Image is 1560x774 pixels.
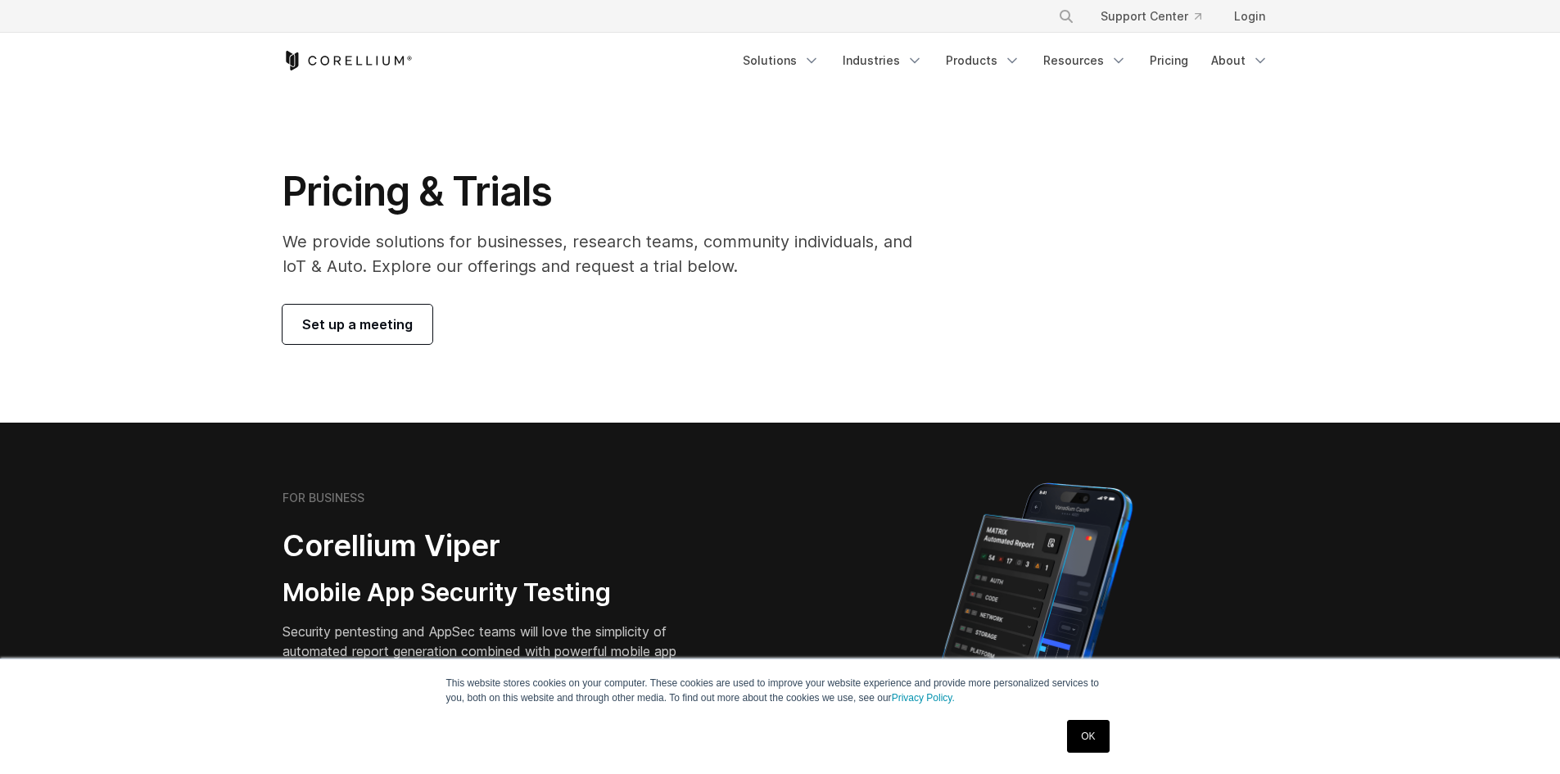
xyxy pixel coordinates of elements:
h6: FOR BUSINESS [283,491,364,505]
img: Corellium MATRIX automated report on iPhone showing app vulnerability test results across securit... [914,475,1160,762]
a: OK [1067,720,1109,753]
a: Set up a meeting [283,305,432,344]
h2: Corellium Viper [283,527,702,564]
a: Solutions [733,46,830,75]
span: Set up a meeting [302,315,413,334]
a: Resources [1033,46,1137,75]
a: Pricing [1140,46,1198,75]
a: Products [936,46,1030,75]
h1: Pricing & Trials [283,167,935,216]
a: Privacy Policy. [892,692,955,704]
a: About [1201,46,1278,75]
button: Search [1051,2,1081,31]
div: Navigation Menu [733,46,1278,75]
p: Security pentesting and AppSec teams will love the simplicity of automated report generation comb... [283,622,702,681]
p: This website stores cookies on your computer. These cookies are used to improve your website expe... [446,676,1115,705]
a: Support Center [1087,2,1214,31]
a: Corellium Home [283,51,413,70]
div: Navigation Menu [1038,2,1278,31]
a: Industries [833,46,933,75]
h3: Mobile App Security Testing [283,577,702,609]
p: We provide solutions for businesses, research teams, community individuals, and IoT & Auto. Explo... [283,229,935,278]
a: Login [1221,2,1278,31]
